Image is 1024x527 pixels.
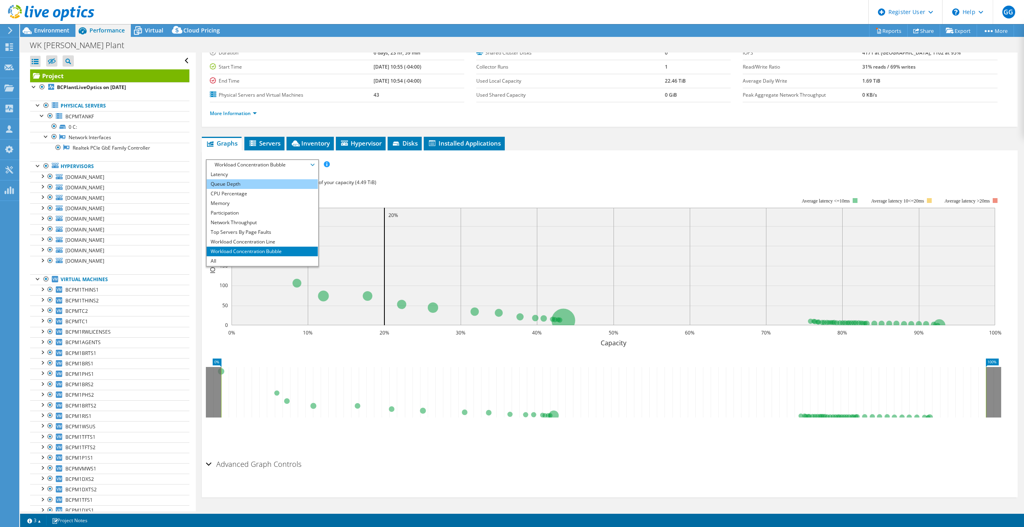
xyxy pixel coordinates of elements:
text: 30% [456,329,465,336]
a: Reports [869,24,908,37]
span: BCPM1BRTS1 [65,350,96,357]
text: 20% [388,212,398,219]
a: BCPM1BRTS1 [30,348,189,358]
li: All [207,256,318,266]
a: BCPM1P1S1 [30,453,189,463]
a: BCPM1RWLICENSES [30,327,189,337]
svg: \n [952,8,959,16]
span: BCPMTC2 [65,308,88,314]
span: [DOMAIN_NAME] [65,215,104,222]
label: Physical Servers and Virtual Machines [210,91,374,99]
b: 43 [374,91,379,98]
text: 20% [380,329,389,336]
a: BCPMTC2 [30,306,189,316]
b: 1 [665,63,668,70]
span: BCPM1TFTS2 [65,444,95,451]
b: BCPlantLiveOptics on [DATE] [57,84,126,91]
span: Installed Applications [428,139,501,147]
a: [DOMAIN_NAME] [30,172,189,182]
tspan: Average latency 10<=20ms [871,198,924,204]
b: 4171 at [GEOGRAPHIC_DATA], 1102 at 95% [862,49,961,56]
span: Inventory [291,139,330,147]
span: [DOMAIN_NAME] [65,226,104,233]
span: BCPM1RWLICENSES [65,328,111,335]
text: 100% [989,329,1001,336]
b: 31% reads / 69% writes [862,63,916,70]
span: BCPM1P1S1 [65,454,93,461]
b: [DATE] 10:55 (-04:00) [374,63,421,70]
label: Duration [210,49,374,57]
li: Participation [207,208,318,218]
a: Network Interfaces [30,132,189,142]
a: Physical Servers [30,101,189,111]
a: BCPM1BRS2 [30,379,189,390]
span: 57% of IOPS falls on 20% of your capacity (4.49 TiB) [262,179,376,186]
text: 0 [225,322,228,328]
li: Top Servers By Page Faults [207,227,318,237]
label: Used Local Capacity [476,77,664,85]
b: 0 [665,49,668,56]
text: 10% [303,329,313,336]
a: BCPM1AGENTS [30,337,189,348]
h2: Advanced Graph Controls [206,456,301,472]
span: Performance [89,26,125,34]
span: Virtual [145,26,163,34]
a: [DOMAIN_NAME] [30,203,189,214]
span: BCPM1AGENTS [65,339,101,346]
text: 90% [914,329,924,336]
span: GG [1002,6,1015,18]
b: 22.46 TiB [665,77,686,84]
a: BCPMTANKF [30,111,189,122]
li: Workload Concentration Line [207,237,318,247]
li: Network Throughput [207,218,318,227]
a: [DOMAIN_NAME] [30,193,189,203]
span: BCPM1BRS2 [65,381,93,388]
span: BCPM1PHS1 [65,371,94,377]
a: [DOMAIN_NAME] [30,245,189,255]
li: Workload Concentration Bubble [207,247,318,256]
a: BCPM1DXTS2 [30,484,189,495]
text: IOPS [208,259,217,274]
span: BCPM1DXS2 [65,476,94,482]
li: CPU Percentage [207,189,318,199]
label: Average Daily Write [743,77,862,85]
span: BCPM1THINS1 [65,286,99,293]
span: [DOMAIN_NAME] [65,205,104,212]
a: [DOMAIN_NAME] [30,182,189,193]
text: Capacity [600,338,626,347]
span: [DOMAIN_NAME] [65,195,104,201]
span: [DOMAIN_NAME] [65,257,104,264]
a: [DOMAIN_NAME] [30,235,189,245]
a: BCPMTC1 [30,316,189,326]
span: Graphs [206,139,238,147]
a: [DOMAIN_NAME] [30,224,189,235]
span: Cloud Pricing [183,26,220,34]
b: 0 GiB [665,91,677,98]
span: BCPMTC1 [65,318,88,325]
text: 40% [532,329,542,336]
a: BCPM1BRTS2 [30,400,189,411]
tspan: Average latency <=10ms [802,198,850,204]
span: Hypervisor [340,139,382,147]
a: [DOMAIN_NAME] [30,214,189,224]
a: BCPM1DXS2 [30,474,189,484]
a: Share [907,24,940,37]
b: 6 days, 23 hr, 59 min [374,49,421,56]
a: 0 C: [30,122,189,132]
text: 50 [222,302,228,309]
label: Peak Aggregate Network Throughput [743,91,862,99]
label: Start Time [210,63,374,71]
text: 100 [219,282,228,289]
a: Virtual Machines [30,274,189,285]
a: BCPM1BRS1 [30,358,189,369]
label: Shared Cluster Disks [476,49,664,57]
a: More [977,24,1014,37]
span: [DOMAIN_NAME] [65,247,104,254]
span: [DOMAIN_NAME] [65,184,104,191]
a: BCPM1PHS1 [30,369,189,379]
a: Project [30,69,189,82]
text: 70% [761,329,771,336]
span: BCPMTANKF [65,113,94,120]
a: Hypervisors [30,161,189,172]
a: [DOMAIN_NAME] [30,256,189,266]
